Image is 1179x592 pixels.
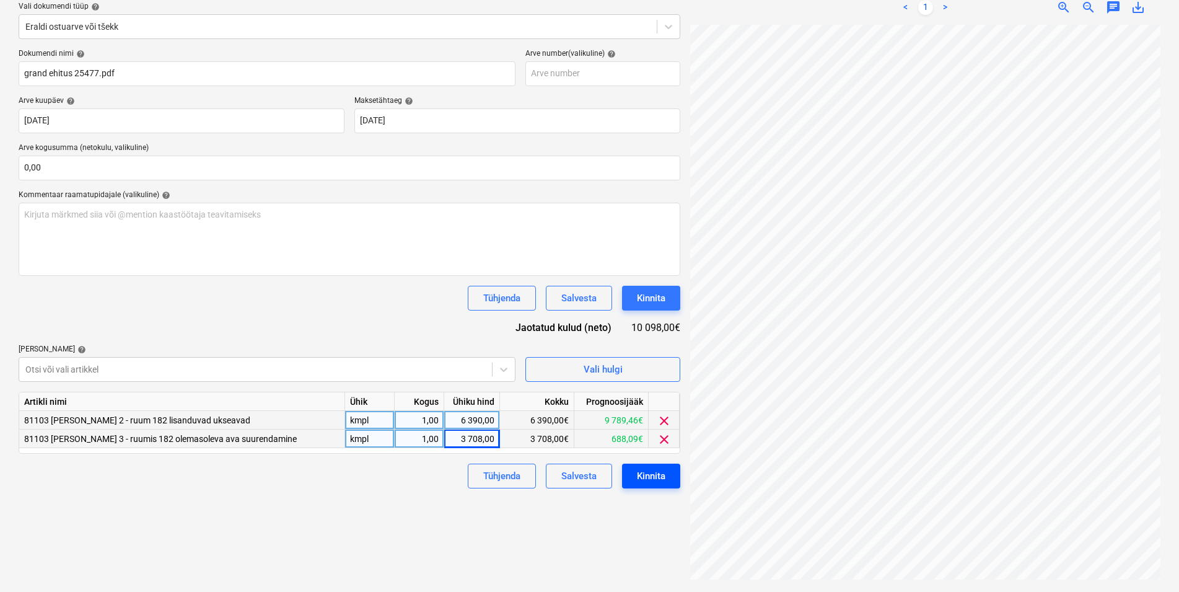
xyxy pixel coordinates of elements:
p: Arve kogusumma (netokulu, valikuline) [19,143,680,156]
button: Kinnita [622,464,680,488]
div: Kogus [395,392,444,411]
span: help [605,50,616,58]
div: Dokumendi nimi [19,49,515,59]
div: Ühik [345,392,395,411]
div: Kinnita [637,468,665,484]
div: Salvesta [561,290,597,306]
div: 10 098,00€ [631,320,680,335]
div: Arve kuupäev [19,96,344,106]
span: help [74,50,85,58]
button: Kinnita [622,286,680,311]
div: Kokku [500,392,574,411]
div: 3 708,00 [449,430,494,448]
div: Salvesta [561,468,597,484]
button: Vali hulgi [525,357,680,382]
div: [PERSON_NAME] [19,345,515,355]
div: Kinnita [637,290,665,306]
div: 3 708,00€ [500,430,574,448]
div: 6 390,00€ [500,411,574,430]
iframe: Chat Widget [1117,532,1179,592]
span: clear [657,413,672,428]
div: Artikli nimi [19,392,345,411]
span: help [75,345,86,354]
div: 9 789,46€ [574,411,649,430]
button: Salvesta [546,286,612,311]
input: Arve number [525,61,680,86]
input: Dokumendi nimi [19,61,515,86]
div: 688,09€ [574,430,649,448]
div: 6 390,00 [449,411,494,430]
div: kmpl [345,411,395,430]
div: Tühjenda [483,290,520,306]
span: 81103 Lisa 3 - ruumis 182 olemasoleva ava suurendamine [24,434,297,444]
span: help [402,97,413,105]
input: Tähtaega pole määratud [354,108,680,133]
div: Tühjenda [483,468,520,484]
div: Kommentaar raamatupidajale (valikuline) [19,190,680,200]
div: Ühiku hind [444,392,500,411]
span: help [159,191,170,200]
div: Vali hulgi [584,361,623,378]
span: help [89,2,100,11]
span: clear [657,432,672,447]
div: 1,00 [400,411,439,430]
button: Tühjenda [468,464,536,488]
input: Arve kuupäeva pole määratud. [19,108,344,133]
input: Arve kogusumma (netokulu, valikuline) [19,156,680,180]
button: Salvesta [546,464,612,488]
span: 81103 Lisa 2 - ruum 182 lisanduvad ukseavad [24,415,250,425]
div: Vali dokumendi tüüp [19,2,680,12]
div: Jaotatud kulud (neto) [506,320,631,335]
button: Tühjenda [468,286,536,311]
div: 1,00 [400,430,439,448]
div: Maksetähtaeg [354,96,680,106]
span: help [64,97,75,105]
div: Prognoosijääk [574,392,649,411]
div: Arve number (valikuline) [525,49,680,59]
div: kmpl [345,430,395,448]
